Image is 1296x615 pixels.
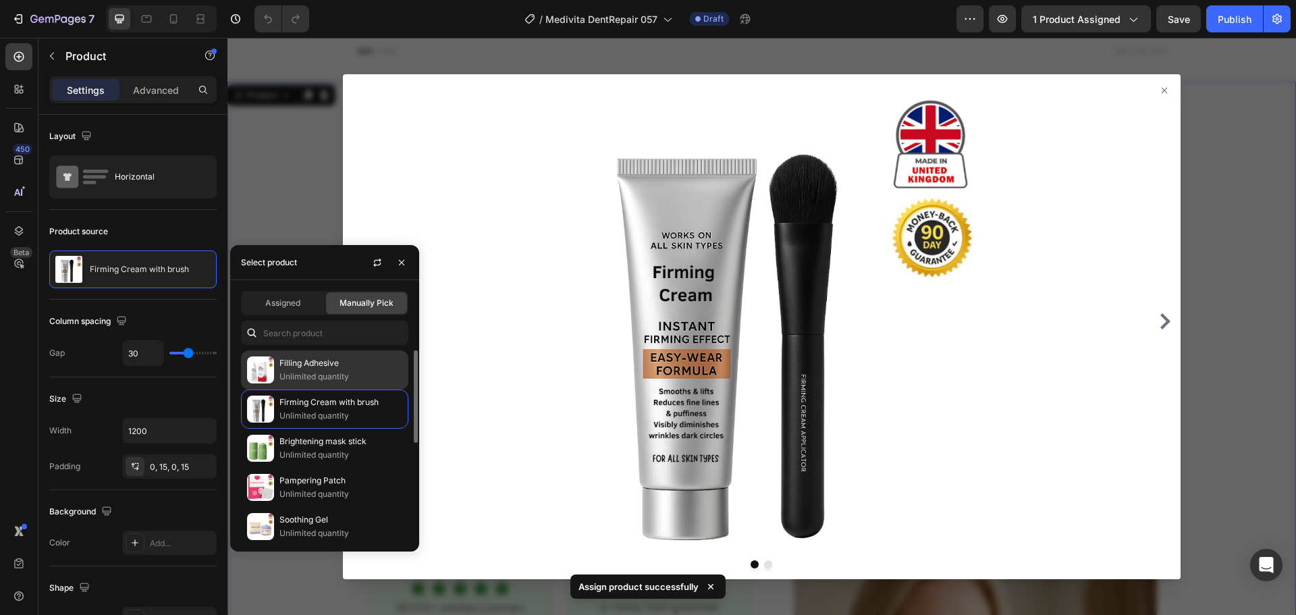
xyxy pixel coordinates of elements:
p: Unlimited quantity [279,370,402,383]
img: collections [247,435,274,462]
div: Shape [49,579,92,597]
div: Column spacing [49,313,130,331]
span: Assigned [265,297,300,309]
p: Unlimited quantity [279,487,402,501]
span: Draft [703,13,724,25]
div: Select product [241,257,297,269]
button: Dot [537,523,545,531]
input: Auto [123,419,216,443]
p: Firming Cream with brush [90,265,189,274]
div: Width [49,425,72,437]
div: Background [49,503,115,521]
img: collections [247,396,274,423]
p: 7 [88,11,94,27]
div: Layout [49,128,94,146]
div: Horizontal [115,161,197,192]
span: Save [1168,14,1190,25]
div: Color [49,537,70,549]
button: Carousel Next Arrow [929,275,946,292]
p: Assign product successfully [578,580,699,593]
div: Size [49,390,85,408]
div: Product source [49,225,108,238]
p: Advanced [133,83,179,97]
div: 450 [13,144,32,155]
img: product feature img [55,256,82,283]
p: Unlimited quantity [279,527,402,540]
img: collections [247,474,274,501]
div: Gap [49,347,65,359]
span: Manually Pick [340,297,394,309]
p: Product [65,48,180,64]
p: Firming Cream with brush [279,396,402,409]
p: Settings [67,83,105,97]
div: Add... [150,537,213,550]
p: Soothing Gel [279,513,402,527]
img: collections [247,356,274,383]
input: Search in Settings & Advanced [241,321,408,345]
p: Filling Adhesive [279,356,402,370]
div: Beta [10,247,32,258]
button: 1 product assigned [1021,5,1151,32]
button: 7 [5,5,101,32]
button: Dot [523,523,531,531]
div: Publish [1218,12,1251,26]
span: Medivita DentRepair 057 [545,12,657,26]
div: Open Intercom Messenger [1250,549,1282,581]
p: Unlimited quantity [279,448,402,462]
input: Auto [123,341,163,365]
button: Publish [1206,5,1263,32]
span: / [539,12,543,26]
div: Undo/Redo [254,5,309,32]
img: collections [247,513,274,540]
span: 1 product assigned [1033,12,1120,26]
p: Brightening mask stick [279,435,402,448]
p: Pampering Patch [279,474,402,487]
div: Padding [49,460,80,473]
div: 0, 15, 0, 15 [150,461,213,473]
p: Unlimited quantity [279,409,402,423]
button: Save [1156,5,1201,32]
iframe: Design area [227,38,1296,615]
